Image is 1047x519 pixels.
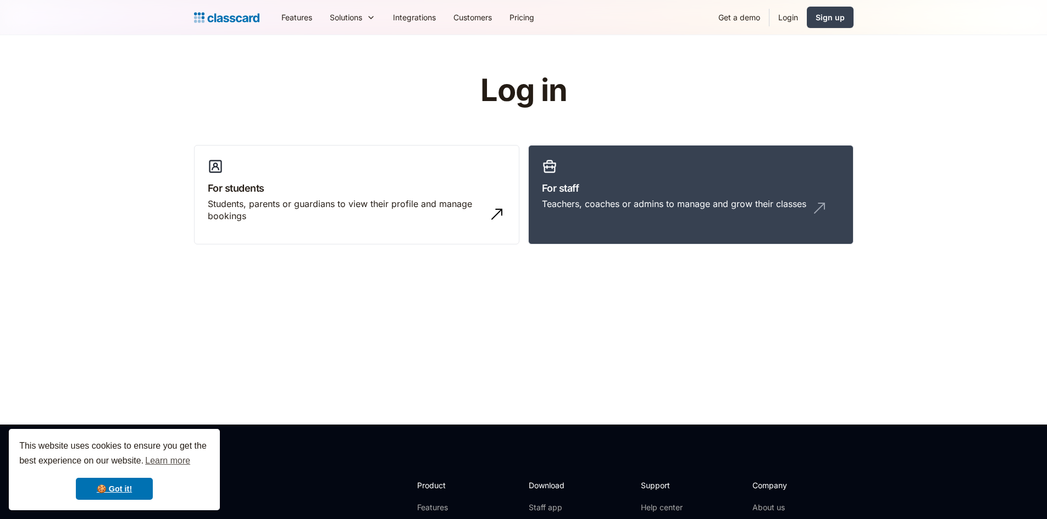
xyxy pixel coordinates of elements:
[321,5,384,30] div: Solutions
[76,478,153,500] a: dismiss cookie message
[752,502,826,513] a: About us
[417,502,476,513] a: Features
[752,479,826,491] h2: Company
[542,198,806,210] div: Teachers, coaches or admins to manage and grow their classes
[143,453,192,469] a: learn more about cookies
[445,5,501,30] a: Customers
[194,10,259,25] a: Logo
[710,5,769,30] a: Get a demo
[19,439,209,469] span: This website uses cookies to ensure you get the best experience on our website.
[542,181,840,196] h3: For staff
[529,502,574,513] a: Staff app
[330,12,362,23] div: Solutions
[769,5,807,30] a: Login
[528,145,854,245] a: For staffTeachers, coaches or admins to manage and grow their classes
[273,5,321,30] a: Features
[529,479,574,491] h2: Download
[417,479,476,491] h2: Product
[384,5,445,30] a: Integrations
[9,429,220,510] div: cookieconsent
[641,502,685,513] a: Help center
[349,74,698,108] h1: Log in
[194,145,519,245] a: For studentsStudents, parents or guardians to view their profile and manage bookings
[501,5,543,30] a: Pricing
[816,12,845,23] div: Sign up
[641,479,685,491] h2: Support
[807,7,854,28] a: Sign up
[208,198,484,222] div: Students, parents or guardians to view their profile and manage bookings
[208,181,506,196] h3: For students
